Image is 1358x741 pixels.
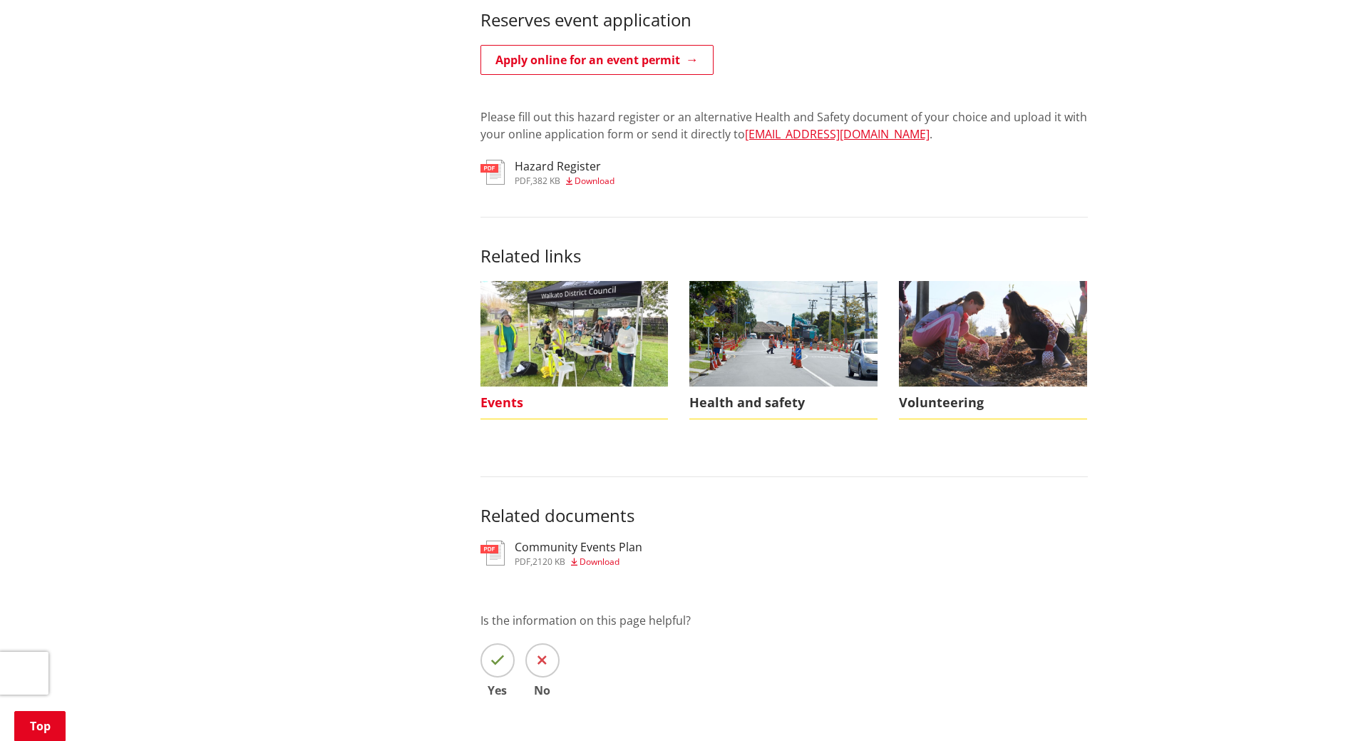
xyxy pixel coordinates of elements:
[533,175,560,187] span: 382 KB
[689,281,878,420] a: Health and safety Health and safety
[899,387,1087,419] span: Volunteering
[1292,681,1344,732] iframe: Messenger Launcher
[14,711,66,741] a: Top
[515,160,614,173] h3: Hazard Register
[745,126,930,142] a: [EMAIL_ADDRESS][DOMAIN_NAME]
[515,177,614,185] div: ,
[515,541,642,554] h3: Community Events Plan
[480,685,515,696] span: Yes
[480,91,1088,160] div: Please fill out this hazard register or an alternative Health and Safety document of your choice ...
[575,175,614,187] span: Download
[689,387,878,419] span: Health and safety
[480,160,505,185] img: document-pdf.svg
[525,685,560,696] span: No
[480,160,614,185] a: Hazard Register pdf,382 KB Download
[515,175,530,187] span: pdf
[515,556,530,568] span: pdf
[480,612,1088,629] p: Is the information on this page helpful?
[533,556,565,568] span: 2120 KB
[480,217,1088,267] h3: Related links
[480,541,505,566] img: document-pdf.svg
[580,556,619,568] span: Download
[480,45,714,75] a: Apply online for an event permit
[689,281,878,387] img: Health and safety
[515,558,642,566] div: ,
[480,281,669,420] a: Events
[480,541,642,566] a: Community Events Plan pdf,2120 KB Download
[480,281,669,387] img: Te Awa March 2023
[899,281,1087,387] img: volunteer icon
[480,387,669,419] span: Events
[480,476,1088,526] h3: Related documents
[899,281,1087,420] a: volunteer icon Volunteering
